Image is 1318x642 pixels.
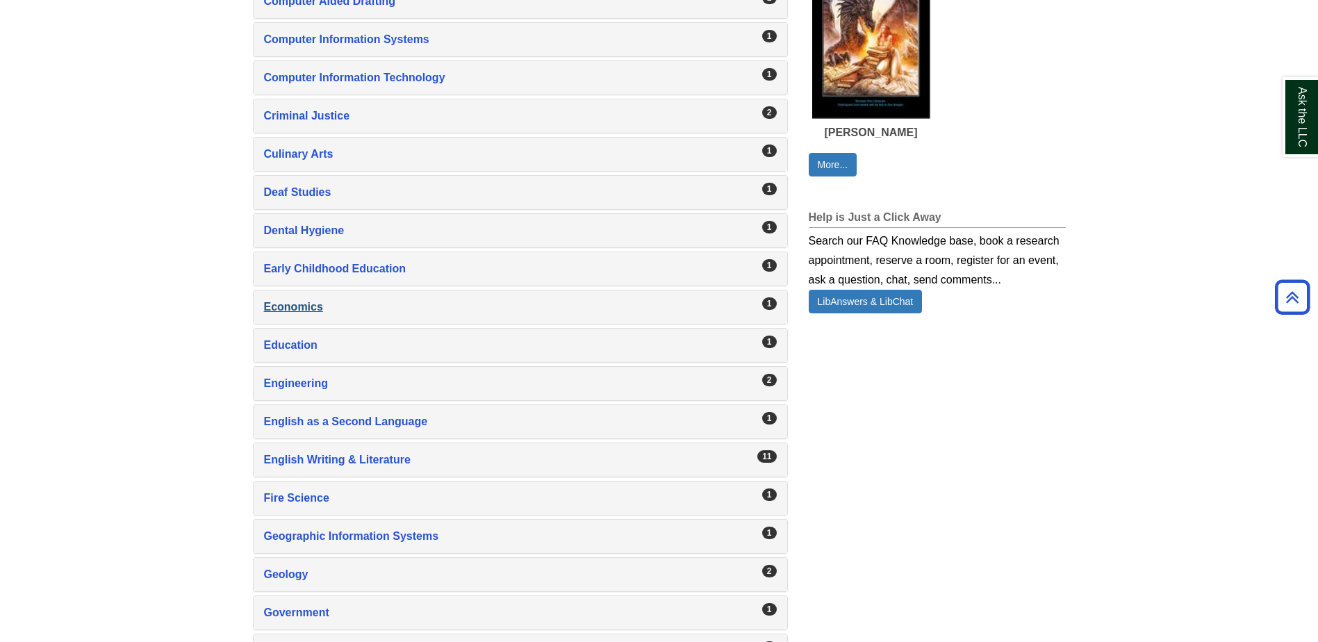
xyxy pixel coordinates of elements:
div: 1 [762,527,777,539]
div: Search our FAQ Knowledge base, book a research appointment, reserve a room, register for an event... [809,228,1066,290]
a: Computer Information Systems [264,30,777,49]
div: 1 [762,221,777,233]
div: 2 [762,565,777,577]
a: LibAnswers & LibChat [809,290,923,313]
div: 1 [762,68,777,81]
a: Economics [264,297,777,317]
a: Engineering [264,374,777,393]
a: Geographic Information Systems [264,527,777,546]
div: 1 [762,183,777,195]
a: Criminal Justice [264,106,777,126]
div: 1 [762,30,777,42]
div: 1 [762,336,777,348]
a: Government [264,603,777,623]
div: 2 [762,374,777,386]
div: 1 [762,297,777,310]
div: 1 [762,603,777,616]
a: Culinary Arts [264,145,777,164]
div: 2 [762,106,777,119]
a: Deaf Studies [264,183,777,202]
div: 1 [762,412,777,425]
a: Fire Science [264,488,777,508]
a: Geology [264,565,777,584]
div: 1 [762,259,777,272]
a: English as a Second Language [264,412,777,431]
a: Dental Hygiene [264,221,777,240]
a: English Writing & Literature [264,450,777,470]
h2: Help is Just a Click Away [809,211,1066,228]
a: Education [264,336,777,355]
a: Back to Top [1270,288,1315,306]
a: Computer Information Technology [264,68,777,88]
div: 1 [762,145,777,157]
a: More... [809,153,857,176]
a: Early Childhood Education [264,259,777,279]
div: [PERSON_NAME] [812,126,930,139]
div: 1 [762,488,777,501]
div: 11 [757,450,776,463]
